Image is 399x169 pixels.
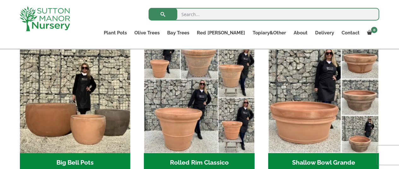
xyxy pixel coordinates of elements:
a: Plant Pots [100,28,131,37]
a: Topiary&Other [249,28,290,37]
input: Search... [149,8,379,20]
img: logo [20,6,70,31]
a: 0 [363,28,379,37]
img: Big Bell Pots [20,43,131,153]
img: Rolled Rim Classico [144,43,255,153]
a: Delivery [311,28,337,37]
a: Bay Trees [163,28,193,37]
a: Red [PERSON_NAME] [193,28,249,37]
a: Contact [337,28,363,37]
span: 0 [371,27,377,33]
a: Olive Trees [131,28,163,37]
a: About [290,28,311,37]
img: Shallow Bowl Grande [268,43,379,153]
